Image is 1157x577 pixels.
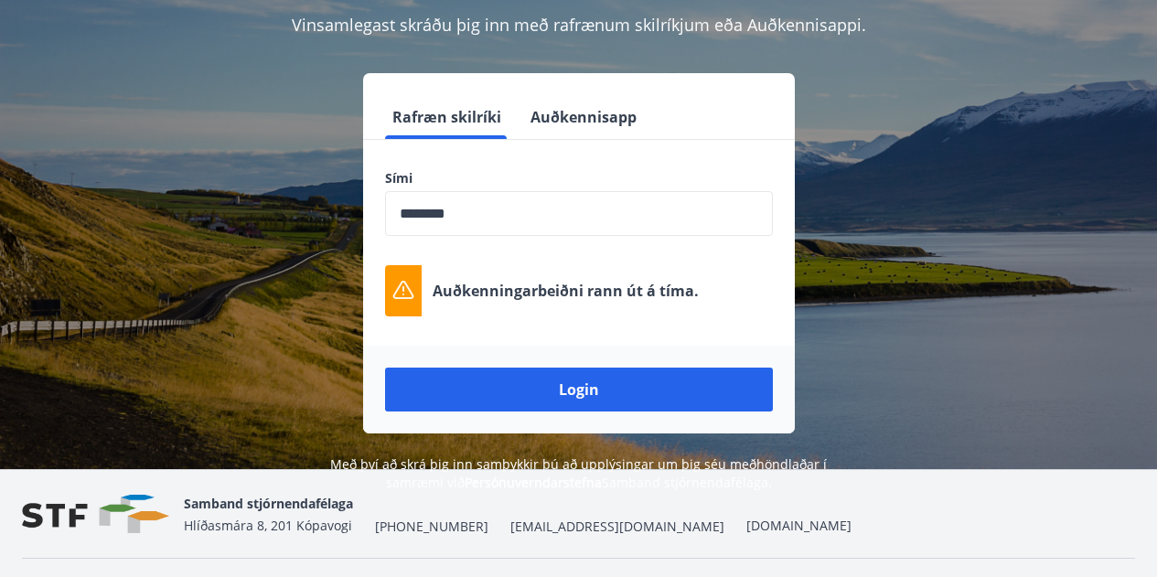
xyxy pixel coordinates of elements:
[385,169,773,187] label: Sími
[184,495,353,512] span: Samband stjórnendafélaga
[22,495,169,534] img: vjCaq2fThgY3EUYqSgpjEiBg6WP39ov69hlhuPVN.png
[385,95,509,139] button: Rafræn skilríki
[330,455,827,491] span: Með því að skrá þig inn samþykkir þú að upplýsingar um þig séu meðhöndlaðar í samræmi við Samband...
[385,368,773,411] button: Login
[184,517,352,534] span: Hlíðasmára 8, 201 Kópavogi
[510,518,724,536] span: [EMAIL_ADDRESS][DOMAIN_NAME]
[433,281,699,301] p: Auðkenningarbeiðni rann út á tíma.
[465,474,602,491] a: Persónuverndarstefna
[523,95,644,139] button: Auðkennisapp
[292,14,866,36] span: Vinsamlegast skráðu þig inn með rafrænum skilríkjum eða Auðkennisappi.
[375,518,488,536] span: [PHONE_NUMBER]
[746,517,852,534] a: [DOMAIN_NAME]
